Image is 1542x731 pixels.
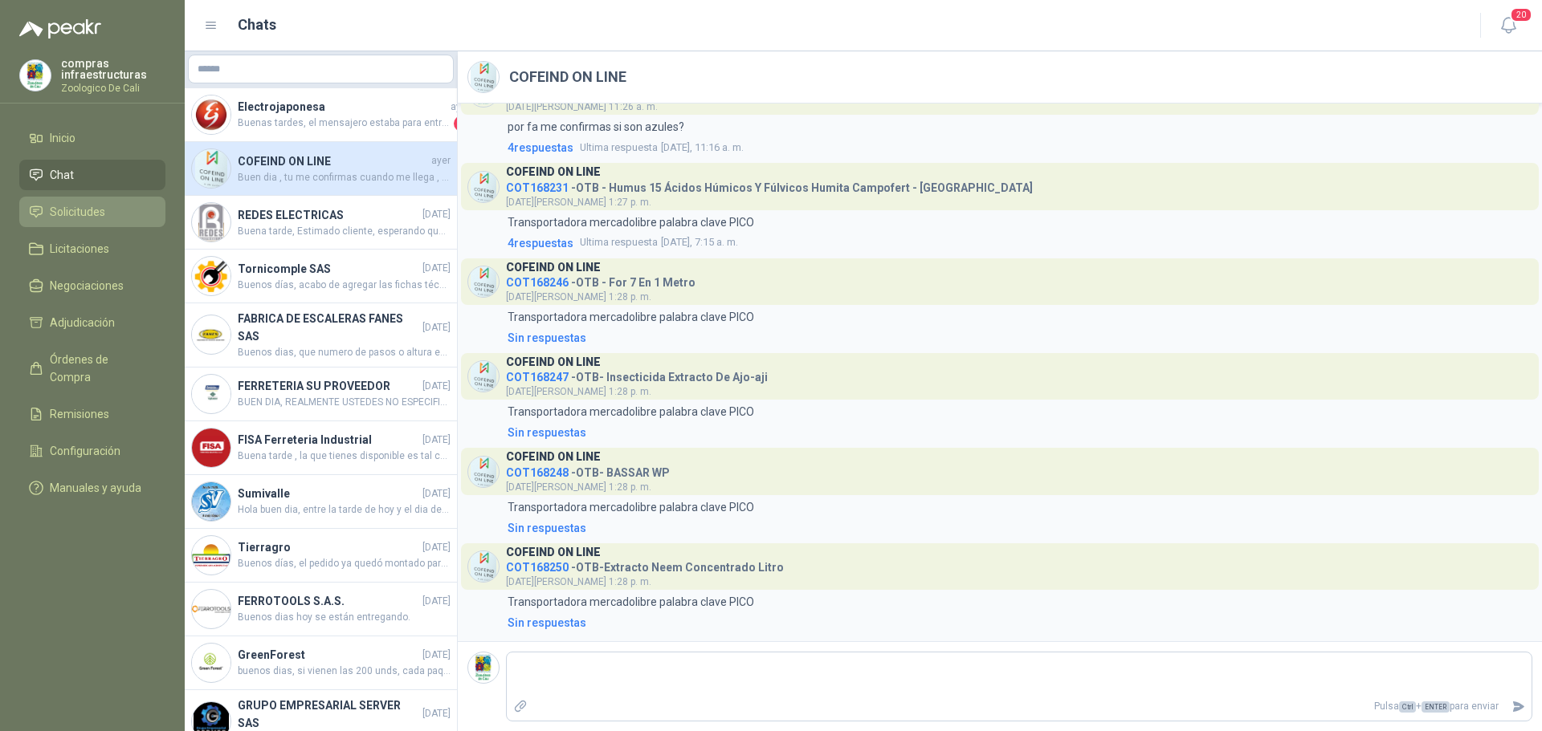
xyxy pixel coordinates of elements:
[238,152,428,170] h4: COFEIND ON LINE
[238,224,451,239] span: Buena tarde, Estimado cliente, esperando que se encuentre bien, los amarres que distribuimos solo...
[508,424,586,441] div: Sin respuestas
[431,153,451,169] span: ayer
[238,310,419,345] h4: FABRICA DE ESCALERAS FANES SAS
[185,421,457,475] a: Company LogoFISA Ferreteria Industrial[DATE]Buena tarde , la que tienes disponible es tal cual la...
[509,66,626,88] h2: COFEIND ON LINE
[238,646,419,664] h4: GreenForest
[192,257,230,295] img: Company Logo
[185,142,457,196] a: Company LogoCOFEIND ON LINEayerBuen dia , tu me confirmas cuando me llega , tenia tiempo de entre...
[238,206,419,224] h4: REDES ELECTRICAS
[192,536,230,575] img: Company Logo
[185,529,457,583] a: Company LogoTierragro[DATE]Buenos días, el pedido ya quedó montado para entrega en la portería pr...
[19,270,165,301] a: Negociaciones
[506,197,651,208] span: [DATE][PERSON_NAME] 1:27 p. m.
[238,395,451,410] span: BUEN DIA, REALMENTE USTEDES NO ESPECIFICAN SI QUIEREN REDONDA O CUADRADA, YO LES COTICE CUADRADA
[468,457,499,487] img: Company Logo
[422,379,451,394] span: [DATE]
[468,361,499,392] img: Company Logo
[508,329,586,347] div: Sin respuestas
[192,428,230,467] img: Company Logo
[422,261,451,276] span: [DATE]
[20,60,51,91] img: Company Logo
[50,351,150,386] span: Órdenes de Compra
[580,234,738,250] span: [DATE], 7:15 a. m.
[50,203,105,221] span: Solicitudes
[506,453,601,461] h3: COFEIND ON LINE
[19,234,165,264] a: Licitaciones
[504,424,1532,441] a: Sin respuestas
[19,197,165,227] a: Solicitudes
[506,371,569,384] span: COT168247
[504,519,1532,537] a: Sin respuestas
[238,449,451,464] span: Buena tarde , la que tienes disponible es tal cual la que tengo en la foto?
[468,652,499,683] img: Company Logo
[238,485,419,502] h4: Sumivalle
[580,140,744,156] span: [DATE], 11:16 a. m.
[506,177,1033,193] h4: - OTB - Humus 15 Ácidos Húmicos Y Fúlvicos Humita Campofert - [GEOGRAPHIC_DATA]
[50,314,115,331] span: Adjudicación
[19,436,165,466] a: Configuración
[50,240,109,258] span: Licitaciones
[468,172,499,202] img: Company Logo
[1505,692,1532,721] button: Enviar
[468,551,499,582] img: Company Logo
[1399,701,1416,713] span: Ctrl
[185,636,457,690] a: Company LogoGreenForest[DATE]buenos dias, si vienen las 200 unds, cada paquete es de 100 unds.
[192,482,230,521] img: Company Logo
[1494,11,1523,40] button: 20
[508,593,754,611] p: Transportadora mercadolibre palabra clave PICO
[19,399,165,429] a: Remisiones
[508,118,684,136] p: por fa me confirmas si son azules?
[508,498,754,516] p: Transportadora mercadolibre palabra clave PICO
[508,403,754,420] p: Transportadora mercadolibre palabra clave PICO
[192,95,230,134] img: Company Logo
[506,358,601,367] h3: COFEIND ON LINE
[238,345,451,360] span: Buenos dias, que numero de pasos o altura es la escalera, material y tipo de trabajo que realizan...
[238,116,451,132] span: Buenas tardes, el mensajero estaba para entregar [DATE] en la tarde, me parece raro que no haya e...
[1422,701,1450,713] span: ENTER
[506,548,601,557] h3: COFEIND ON LINE
[506,181,569,194] span: COT168231
[507,692,534,721] label: Adjuntar archivos
[238,592,419,610] h4: FERROTOOLS S.A.S.
[50,442,120,460] span: Configuración
[506,466,569,479] span: COT168248
[506,101,658,112] span: [DATE][PERSON_NAME] 11:26 a. m.
[534,692,1506,721] p: Pulsa + para enviar
[506,276,569,289] span: COT168246
[192,203,230,242] img: Company Logo
[422,433,451,448] span: [DATE]
[1510,7,1532,22] span: 20
[238,664,451,679] span: buenos dias, si vienen las 200 unds, cada paquete es de 100 unds.
[504,614,1532,632] a: Sin respuestas
[508,139,573,156] span: 4 respuesta s
[192,149,230,188] img: Company Logo
[185,368,457,421] a: Company LogoFERRETERIA SU PROVEEDOR[DATE]BUEN DIA, REALMENTE USTEDES NO ESPECIFICAN SI QUIEREN RE...
[454,116,470,132] span: 1
[192,644,230,682] img: Company Logo
[506,462,670,477] h4: - OTB- BASSAR WP
[19,307,165,338] a: Adjudicación
[238,538,419,556] h4: Tierragro
[50,405,109,423] span: Remisiones
[508,614,586,632] div: Sin respuestas
[422,540,451,555] span: [DATE]
[238,431,419,449] h4: FISA Ferreteria Industrial
[238,610,451,625] span: Buenos dias hoy se están entregando.
[185,196,457,250] a: Company LogoREDES ELECTRICAS[DATE]Buena tarde, Estimado cliente, esperando que se encuentre bien,...
[468,266,499,297] img: Company Logo
[422,648,451,663] span: [DATE]
[506,168,601,177] h3: COFEIND ON LINE
[238,170,451,185] span: Buen dia , tu me confirmas cuando me llega , tenia tiempo de entrega 3 dias
[238,278,451,293] span: Buenos días, acabo de agregar las fichas técnicas. de ambos mosquetones, son exactamente los mismos.
[468,62,499,92] img: Company Logo
[185,303,457,368] a: Company LogoFABRICA DE ESCALERAS FANES SAS[DATE]Buenos dias, que numero de pasos o altura es la e...
[238,502,451,518] span: Hola buen dia, entre la tarde de hoy y el dia de mañana te debe estar llegando.
[192,590,230,628] img: Company Logo
[19,344,165,392] a: Órdenes de Compra
[504,329,1532,347] a: Sin respuestas
[422,486,451,502] span: [DATE]
[506,263,601,272] h3: COFEIND ON LINE
[19,160,165,190] a: Chat
[185,88,457,142] a: Company LogoElectrojaponesaayerBuenas tardes, el mensajero estaba para entregar [DATE] en la tard...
